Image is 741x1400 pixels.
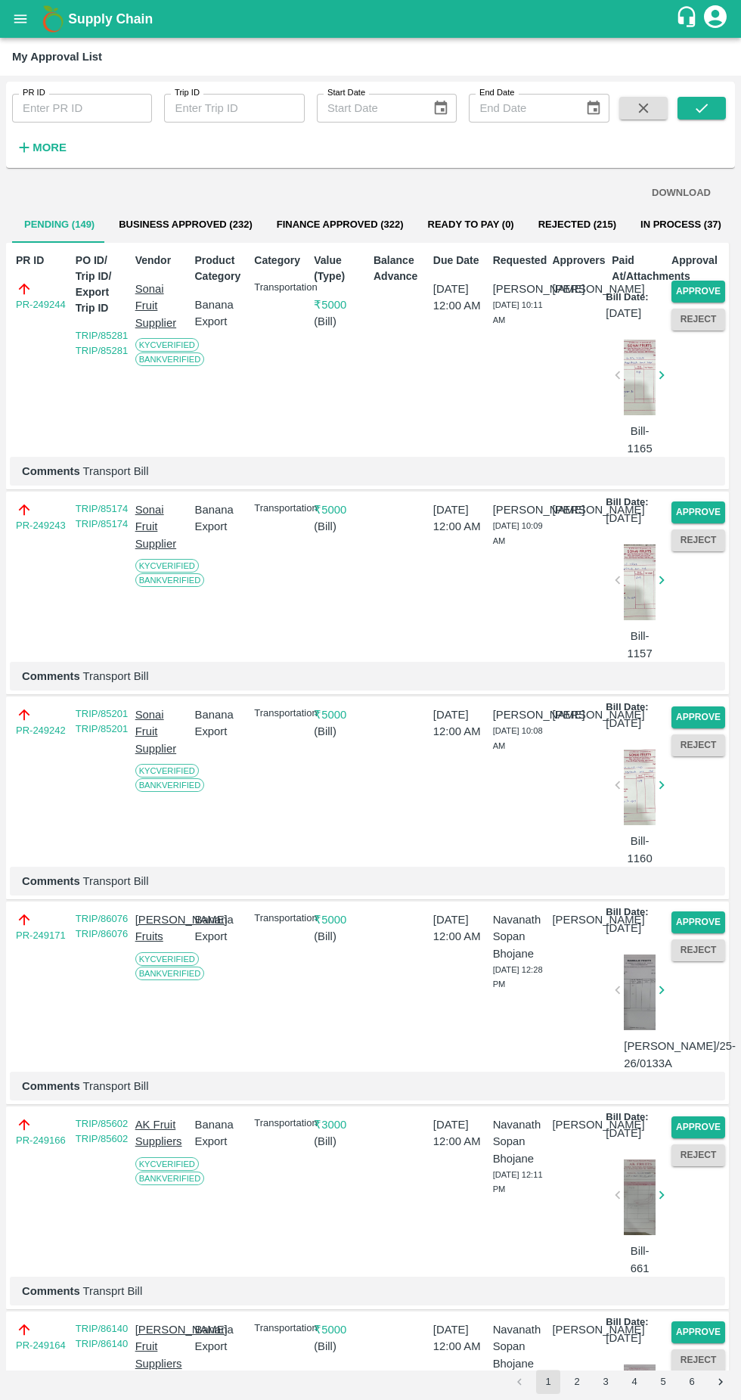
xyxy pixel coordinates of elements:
[314,296,367,313] p: ₹ 5000
[671,253,725,269] p: Approval
[254,1116,308,1131] p: Transportation
[314,313,367,330] p: ( Bill )
[23,87,45,99] label: PR ID
[536,1370,560,1394] button: page 1
[254,281,308,295] p: Transportation
[628,206,733,243] button: In Process (37)
[606,920,641,936] p: [DATE]
[374,253,427,284] p: Balance Advance
[493,1170,543,1194] span: [DATE] 12:11 PM
[671,529,725,551] button: Reject
[671,1349,725,1371] button: Reject
[314,706,367,723] p: ₹ 5000
[135,352,205,366] span: Bank Verified
[606,905,648,920] p: Bill Date:
[433,706,487,740] p: [DATE] 12:00 AM
[671,1321,725,1343] button: Approve
[16,1133,66,1148] a: PR-249166
[493,706,547,723] p: [PERSON_NAME]
[702,3,729,35] div: account of current user
[22,875,80,887] b: Comments
[671,911,725,933] button: Approve
[606,290,648,305] p: Bill Date:
[606,715,641,731] p: [DATE]
[493,501,547,518] p: [PERSON_NAME]
[76,913,128,939] a: TRIP/86076 TRIP/86076
[16,723,66,738] a: PR-249242
[493,253,547,269] p: Requested
[675,5,702,33] div: customer-support
[680,1370,704,1394] button: Go to page 6
[433,1116,487,1150] p: [DATE] 12:00 AM
[135,573,205,587] span: Bank Verified
[22,1080,80,1092] b: Comments
[314,253,367,284] p: Value (Type)
[135,1321,189,1372] p: [PERSON_NAME] Fruit Suppliers
[433,501,487,535] p: [DATE] 12:00 AM
[76,1323,128,1349] a: TRIP/86140 TRIP/86140
[175,87,200,99] label: Trip ID
[552,501,606,518] p: [PERSON_NAME]
[469,94,572,123] input: End Date
[314,1321,367,1338] p: ₹ 5000
[552,911,606,928] p: [PERSON_NAME]
[22,670,80,682] b: Comments
[194,911,248,945] p: Banana Export
[314,1338,367,1355] p: ( Bill )
[671,309,725,331] button: Reject
[135,911,189,945] p: [PERSON_NAME] Fruits
[314,928,367,945] p: ( Bill )
[606,1125,641,1141] p: [DATE]
[135,967,205,980] span: Bank Verified
[135,706,189,757] p: Sonai Fruit Supplier
[16,518,66,533] a: PR-249243
[671,501,725,523] button: Approve
[314,911,367,928] p: ₹ 5000
[552,281,606,297] p: [PERSON_NAME]
[433,911,487,945] p: [DATE] 12:00 AM
[317,94,420,123] input: Start Date
[194,1321,248,1355] p: Banana Export
[579,94,608,123] button: Choose date
[493,300,543,324] span: [DATE] 10:11 AM
[565,1370,589,1394] button: Go to page 2
[552,1116,606,1133] p: [PERSON_NAME]
[505,1370,735,1394] nav: pagination navigation
[76,708,128,734] a: TRIP/85201 TRIP/85201
[552,706,606,723] p: [PERSON_NAME]
[16,928,66,943] a: PR-249171
[314,518,367,535] p: ( Bill )
[646,180,717,206] button: DOWNLOAD
[265,206,416,243] button: Finance Approved (322)
[22,465,80,477] b: Comments
[76,330,128,356] a: TRIP/85281 TRIP/85281
[254,253,308,269] p: Category
[12,135,70,160] button: More
[22,463,713,480] p: Transport Bill
[552,1321,606,1338] p: [PERSON_NAME]
[194,501,248,535] p: Banana Export
[194,706,248,740] p: Banana Export
[671,1144,725,1166] button: Reject
[651,1370,675,1394] button: Go to page 5
[164,94,304,123] input: Enter Trip ID
[254,1321,308,1336] p: Transportation
[22,668,713,684] p: Transport Bill
[135,501,189,552] p: Sonai Fruit Supplier
[254,911,308,926] p: Transportation
[612,253,665,284] p: Paid At/Attachments
[606,510,641,526] p: [DATE]
[671,706,725,728] button: Approve
[254,706,308,721] p: Transportation
[606,305,641,321] p: [DATE]
[135,952,199,966] span: KYC Verified
[194,296,248,331] p: Banana Export
[433,253,487,269] p: Due Date
[38,4,68,34] img: logo
[493,911,547,962] p: Navanath Sopan Bhojane
[433,281,487,315] p: [DATE] 12:00 AM
[76,253,129,316] p: PO ID/ Trip ID/ Export Trip ID
[16,297,66,312] a: PR-249244
[606,495,648,510] p: Bill Date:
[22,873,713,889] p: Transport Bill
